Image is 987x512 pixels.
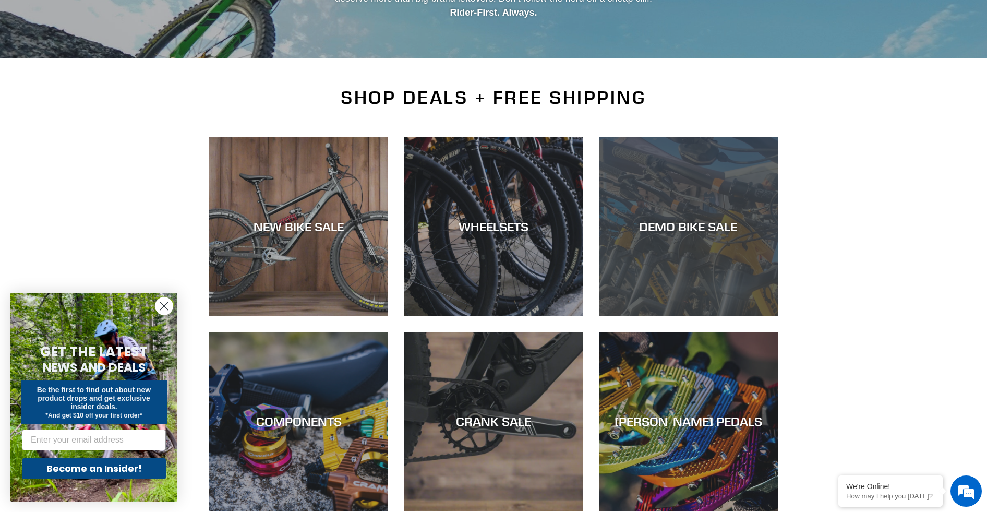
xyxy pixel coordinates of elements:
[22,458,166,479] button: Become an Insider!
[404,219,583,234] div: WHEELSETS
[599,414,778,429] div: [PERSON_NAME] PEDALS
[40,342,148,361] span: GET THE LATEST
[209,219,388,234] div: NEW BIKE SALE
[846,492,935,500] p: How may I help you today?
[22,430,166,450] input: Enter your email address
[155,297,173,315] button: Close dialog
[45,412,142,419] span: *And get $10 off your first order*
[209,87,778,109] h2: SHOP DEALS + FREE SHIPPING
[404,332,583,511] a: CRANK SALE
[37,386,151,411] span: Be the first to find out about new product drops and get exclusive insider deals.
[404,137,583,316] a: WHEELSETS
[209,137,388,316] a: NEW BIKE SALE
[43,359,146,376] span: NEWS AND DEALS
[404,414,583,429] div: CRANK SALE
[209,414,388,429] div: COMPONENTS
[450,7,537,18] strong: Rider-First. Always.
[846,482,935,491] div: We're Online!
[599,137,778,316] a: DEMO BIKE SALE
[209,332,388,511] a: COMPONENTS
[599,219,778,234] div: DEMO BIKE SALE
[599,332,778,511] a: [PERSON_NAME] PEDALS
